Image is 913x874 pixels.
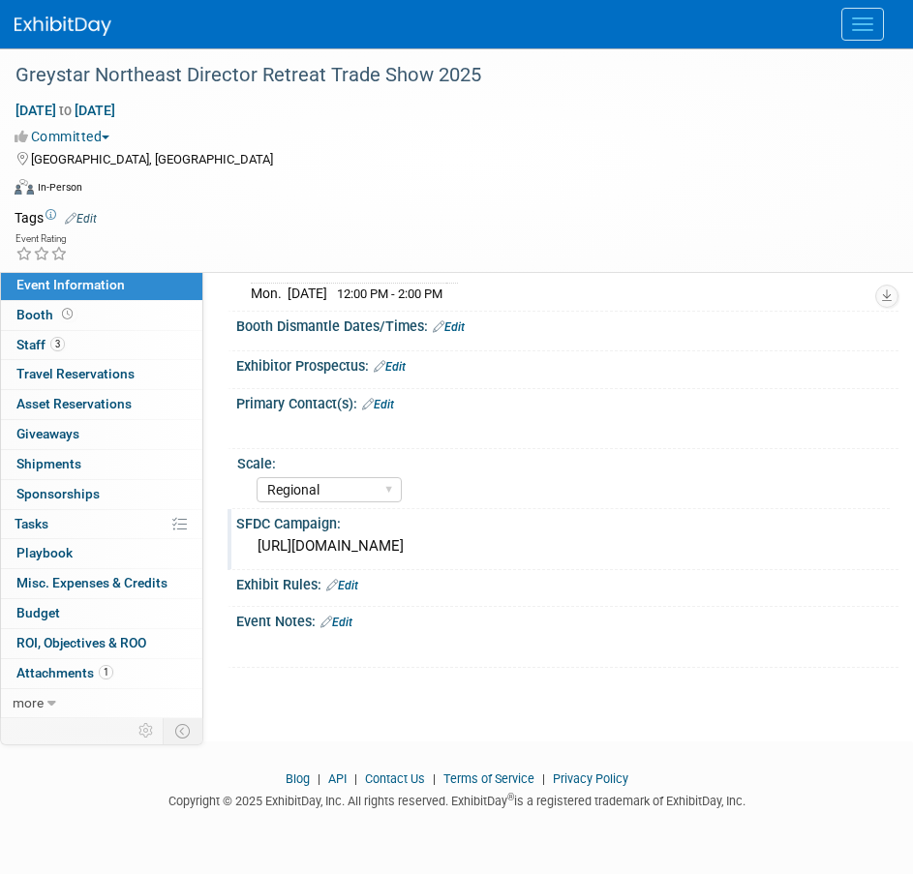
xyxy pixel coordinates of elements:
span: ROI, Objectives & ROO [16,635,146,650]
div: Greystar Northeast Director Retreat Trade Show 2025 [9,58,874,93]
span: Shipments [16,456,81,471]
span: Booth [16,307,76,322]
span: to [56,103,75,118]
span: Sponsorships [16,486,100,501]
div: SFDC Campaign: [236,509,898,533]
div: Exhibit Rules: [236,570,898,595]
a: Sponsorships [1,480,202,509]
a: Edit [320,616,352,629]
span: 3 [50,337,65,351]
a: Blog [286,771,310,786]
div: Scale: [237,449,890,473]
td: Toggle Event Tabs [164,718,203,743]
a: Asset Reservations [1,390,202,419]
div: Primary Contact(s): [236,389,898,414]
span: Asset Reservations [16,396,132,411]
span: Staff [16,337,65,352]
button: Menu [841,8,884,41]
span: Booth not reserved yet [58,307,76,321]
img: ExhibitDay [15,16,111,36]
a: Playbook [1,539,202,568]
span: | [428,771,441,786]
span: more [13,695,44,710]
a: Contact Us [365,771,425,786]
div: Booth Dismantle Dates/Times: [236,312,898,337]
div: [URL][DOMAIN_NAME] [251,531,884,561]
span: 12:00 PM - 2:00 PM [337,286,442,301]
a: Event Information [1,271,202,300]
td: Tags [15,208,97,227]
span: Tasks [15,516,48,531]
span: [DATE] [DATE] [15,102,116,119]
a: Misc. Expenses & Credits [1,569,202,598]
a: Edit [374,360,406,374]
button: Committed [15,127,117,146]
a: API [328,771,347,786]
div: In-Person [37,180,82,195]
span: Playbook [16,545,73,560]
span: Giveaways [16,426,79,441]
span: 1 [99,665,113,679]
span: | [537,771,550,786]
sup: ® [507,792,514,802]
span: Travel Reservations [16,366,135,381]
a: Edit [326,579,358,592]
a: Shipments [1,450,202,479]
div: Exhibitor Prospectus: [236,351,898,377]
a: Privacy Policy [553,771,628,786]
td: Mon. [251,284,288,304]
span: | [313,771,325,786]
span: Attachments [16,665,113,680]
img: Format-Inperson.png [15,179,34,195]
a: Edit [362,398,394,411]
span: Budget [16,605,60,620]
a: Edit [65,212,97,226]
a: Staff3 [1,331,202,360]
div: Copyright © 2025 ExhibitDay, Inc. All rights reserved. ExhibitDay is a registered trademark of Ex... [15,788,898,810]
td: Personalize Event Tab Strip [130,718,164,743]
div: Event Notes: [236,607,898,632]
a: Attachments1 [1,659,202,688]
a: Edit [433,320,465,334]
a: Travel Reservations [1,360,202,389]
div: Event Rating [15,234,68,244]
div: Event Format [15,176,889,205]
span: | [350,771,362,786]
td: [DATE] [288,284,327,304]
a: more [1,689,202,718]
a: Tasks [1,510,202,539]
a: Giveaways [1,420,202,449]
a: ROI, Objectives & ROO [1,629,202,658]
span: [GEOGRAPHIC_DATA], [GEOGRAPHIC_DATA] [31,152,273,166]
span: Event Information [16,277,125,292]
a: Budget [1,599,202,628]
span: Misc. Expenses & Credits [16,575,167,590]
a: Booth [1,301,202,330]
a: Terms of Service [443,771,534,786]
